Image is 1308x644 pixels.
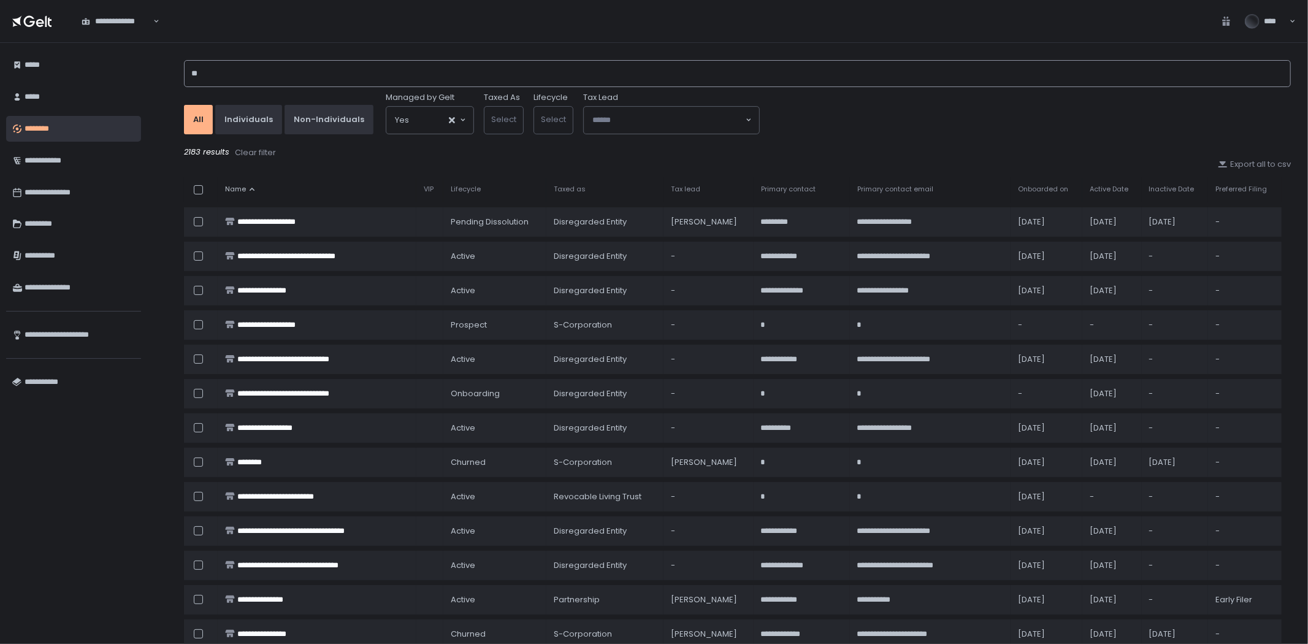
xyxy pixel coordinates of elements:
div: Disregarded Entity [554,526,657,537]
span: active [451,354,475,365]
span: pending Dissolution [451,217,529,228]
span: Name [225,185,246,194]
div: - [671,285,746,296]
span: active [451,491,475,502]
span: active [451,423,475,434]
div: Search for option [584,107,759,134]
div: [PERSON_NAME] [671,217,746,228]
div: Disregarded Entity [554,354,657,365]
div: Early Filer [1215,594,1274,605]
span: active [451,594,475,605]
div: [PERSON_NAME] [671,594,746,605]
span: Inactive Date [1149,185,1195,194]
div: - [671,423,746,434]
div: [DATE] [1090,251,1134,262]
div: - [1149,251,1201,262]
span: active [451,285,475,296]
div: [DATE] [1018,217,1075,228]
div: - [1215,320,1274,331]
div: - [1215,526,1274,537]
div: - [1215,560,1274,571]
div: Export all to csv [1218,159,1291,170]
div: Partnership [554,594,657,605]
span: Select [491,113,516,125]
span: Yes [395,114,409,126]
div: Disregarded Entity [554,285,657,296]
div: [DATE] [1018,491,1075,502]
span: Tax Lead [583,92,618,103]
div: [DATE] [1090,526,1134,537]
div: - [1215,423,1274,434]
div: - [671,251,746,262]
div: - [671,354,746,365]
div: [DATE] [1090,560,1134,571]
div: Disregarded Entity [554,217,657,228]
div: - [1215,629,1274,640]
button: All [184,105,213,134]
button: Clear filter [234,147,277,159]
button: Non-Individuals [285,105,373,134]
span: churned [451,457,486,468]
div: [DATE] [1090,388,1134,399]
div: S-Corporation [554,629,657,640]
span: Select [541,113,566,125]
input: Search for option [592,114,744,126]
div: Individuals [224,114,273,125]
div: [DATE] [1018,423,1075,434]
div: [DATE] [1018,594,1075,605]
span: Tax lead [671,185,700,194]
div: - [1149,423,1201,434]
div: Disregarded Entity [554,251,657,262]
div: - [1215,491,1274,502]
div: - [1149,491,1201,502]
div: - [671,491,746,502]
div: [DATE] [1018,457,1075,468]
div: [DATE] [1090,594,1134,605]
input: Search for option [151,15,152,28]
div: - [1149,594,1201,605]
div: Search for option [386,107,473,134]
div: [DATE] [1018,354,1075,365]
div: - [671,388,746,399]
span: VIP [424,185,434,194]
div: [DATE] [1018,560,1075,571]
div: [DATE] [1149,457,1201,468]
div: - [1215,217,1274,228]
div: All [193,114,204,125]
div: [DATE] [1090,285,1134,296]
span: Onboarded on [1018,185,1068,194]
span: Primary contact email [857,185,933,194]
div: Disregarded Entity [554,388,657,399]
span: churned [451,629,486,640]
div: - [1149,388,1201,399]
span: Primary contact [761,185,816,194]
div: [DATE] [1090,354,1134,365]
div: Disregarded Entity [554,560,657,571]
div: - [671,560,746,571]
button: Clear Selected [449,117,455,123]
div: [DATE] [1090,423,1134,434]
div: - [671,526,746,537]
div: Search for option [74,8,159,34]
div: [DATE] [1090,629,1134,640]
label: Lifecycle [534,92,568,103]
div: - [1018,388,1075,399]
div: - [1215,285,1274,296]
span: active [451,526,475,537]
div: 2183 results [184,147,1291,159]
div: - [1149,354,1201,365]
label: Taxed As [484,92,520,103]
span: Active Date [1090,185,1128,194]
span: onboarding [451,388,500,399]
div: [DATE] [1018,629,1075,640]
div: - [1215,457,1274,468]
div: - [1215,354,1274,365]
span: prospect [451,320,487,331]
div: - [1018,320,1075,331]
div: [PERSON_NAME] [671,629,746,640]
div: [DATE] [1090,217,1134,228]
div: [PERSON_NAME] [671,457,746,468]
div: S-Corporation [554,320,657,331]
div: Clear filter [235,147,276,158]
div: [DATE] [1090,457,1134,468]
